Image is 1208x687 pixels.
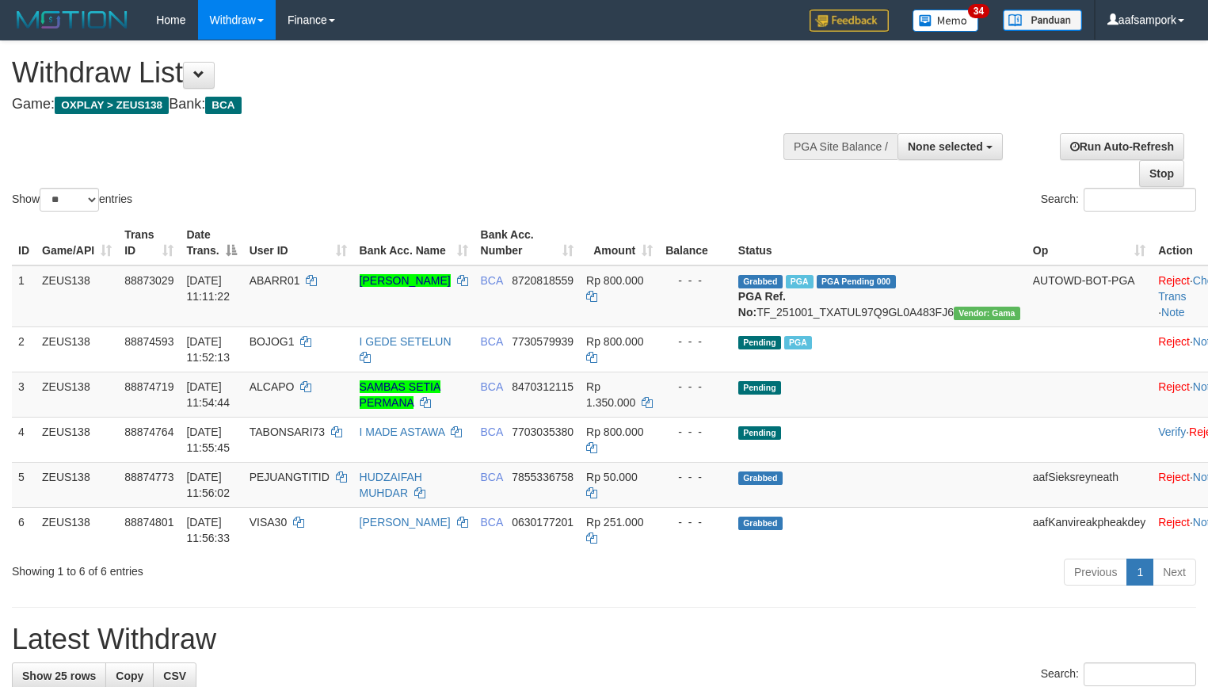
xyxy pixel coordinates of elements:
[12,557,491,579] div: Showing 1 to 6 of 6 entries
[512,274,574,287] span: Copy 8720818559 to clipboard
[1161,306,1185,319] a: Note
[481,274,503,287] span: BCA
[250,426,325,438] span: TABONSARI73
[1158,274,1190,287] a: Reject
[512,380,574,393] span: Copy 8470312115 to clipboard
[1027,220,1152,265] th: Op: activate to sort column ascending
[1041,662,1196,686] label: Search:
[586,426,643,438] span: Rp 800.000
[12,97,790,113] h4: Game: Bank:
[1158,516,1190,529] a: Reject
[250,335,295,348] span: BOJOG1
[36,507,118,552] td: ZEUS138
[186,516,230,544] span: [DATE] 11:56:33
[243,220,353,265] th: User ID: activate to sort column ascending
[481,516,503,529] span: BCA
[124,426,173,438] span: 88874764
[665,424,726,440] div: - - -
[205,97,241,114] span: BCA
[12,462,36,507] td: 5
[817,275,896,288] span: PGA Pending
[481,426,503,438] span: BCA
[360,335,452,348] a: I GEDE SETELUN
[124,516,173,529] span: 88874801
[474,220,581,265] th: Bank Acc. Number: activate to sort column ascending
[738,275,783,288] span: Grabbed
[913,10,979,32] img: Button%20Memo.svg
[1084,188,1196,212] input: Search:
[665,334,726,349] div: - - -
[186,380,230,409] span: [DATE] 11:54:44
[124,380,173,393] span: 88874719
[250,471,330,483] span: PEJUANGTITID
[1153,559,1196,586] a: Next
[360,426,445,438] a: I MADE ASTAWA
[1139,160,1184,187] a: Stop
[1027,507,1152,552] td: aafKanvireakpheakdey
[665,469,726,485] div: - - -
[12,8,132,32] img: MOTION_logo.png
[512,516,574,529] span: Copy 0630177201 to clipboard
[659,220,732,265] th: Balance
[738,336,781,349] span: Pending
[186,335,230,364] span: [DATE] 11:52:13
[55,97,169,114] span: OXPLAY > ZEUS138
[40,188,99,212] select: Showentries
[954,307,1020,320] span: Vendor URL: https://trx31.1velocity.biz
[738,381,781,395] span: Pending
[12,417,36,462] td: 4
[163,670,186,682] span: CSV
[118,220,180,265] th: Trans ID: activate to sort column ascending
[186,274,230,303] span: [DATE] 11:11:22
[786,275,814,288] span: Marked by aafnoeunsreypich
[665,379,726,395] div: - - -
[784,336,812,349] span: Marked by aafpengsreynich
[1158,335,1190,348] a: Reject
[586,335,643,348] span: Rp 800.000
[250,380,295,393] span: ALCAPO
[12,624,1196,655] h1: Latest Withdraw
[12,188,132,212] label: Show entries
[1064,559,1127,586] a: Previous
[738,290,786,319] b: PGA Ref. No:
[897,133,1003,160] button: None selected
[250,516,287,529] span: VISA30
[512,426,574,438] span: Copy 7703035380 to clipboard
[1027,265,1152,327] td: AUTOWD-BOT-PGA
[1158,471,1190,483] a: Reject
[353,220,474,265] th: Bank Acc. Name: activate to sort column ascending
[360,274,451,287] a: [PERSON_NAME]
[665,273,726,288] div: - - -
[580,220,659,265] th: Amount: activate to sort column ascending
[1158,380,1190,393] a: Reject
[586,380,635,409] span: Rp 1.350.000
[360,516,451,529] a: [PERSON_NAME]
[738,426,781,440] span: Pending
[738,471,783,485] span: Grabbed
[116,670,143,682] span: Copy
[1060,133,1184,160] a: Run Auto-Refresh
[481,471,503,483] span: BCA
[36,220,118,265] th: Game/API: activate to sort column ascending
[810,10,889,32] img: Feedback.jpg
[665,514,726,530] div: - - -
[36,462,118,507] td: ZEUS138
[186,471,230,499] span: [DATE] 11:56:02
[360,471,422,499] a: HUDZAIFAH MUHDAR
[12,265,36,327] td: 1
[1084,662,1196,686] input: Search:
[124,335,173,348] span: 88874593
[732,265,1027,327] td: TF_251001_TXATUL97Q9GL0A483FJ6
[586,274,643,287] span: Rp 800.000
[1027,462,1152,507] td: aafSieksreyneath
[1041,188,1196,212] label: Search:
[586,516,643,529] span: Rp 251.000
[586,471,638,483] span: Rp 50.000
[481,380,503,393] span: BCA
[36,265,118,327] td: ZEUS138
[250,274,300,287] span: ABARR01
[22,670,96,682] span: Show 25 rows
[12,220,36,265] th: ID
[360,380,441,409] a: SAMBAS SETIA PERMANA
[12,507,36,552] td: 6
